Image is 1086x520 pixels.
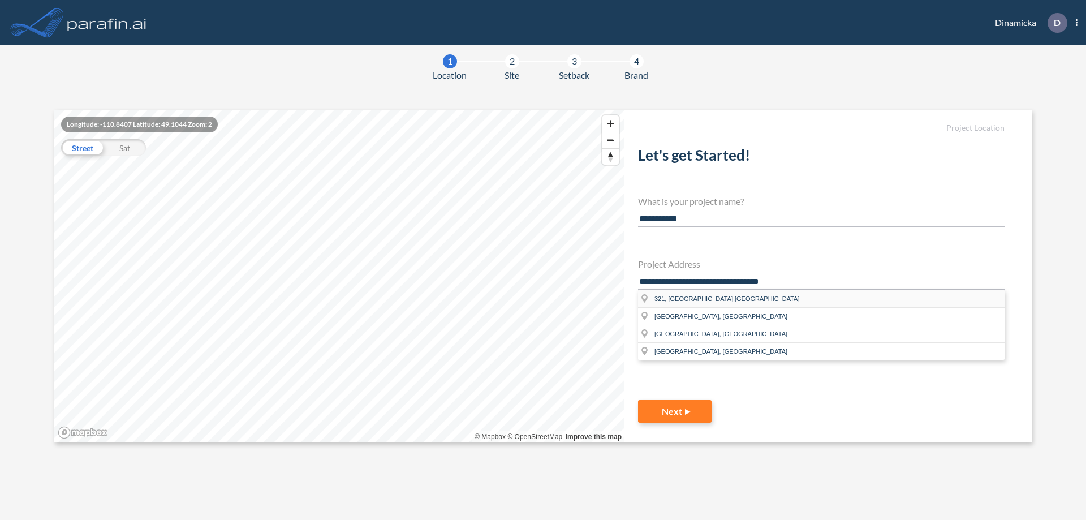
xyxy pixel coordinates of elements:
button: Zoom in [602,115,619,132]
button: Next [638,400,712,423]
a: OpenStreetMap [507,433,562,441]
a: Mapbox [475,433,506,441]
div: 3 [567,54,581,68]
span: Site [505,68,519,82]
span: Reset bearing to north [602,149,619,165]
a: Improve this map [566,433,622,441]
span: Location [433,68,467,82]
div: Sat [104,139,146,156]
span: 321, [GEOGRAPHIC_DATA],[GEOGRAPHIC_DATA] [654,295,800,302]
span: Setback [559,68,589,82]
span: [GEOGRAPHIC_DATA], [GEOGRAPHIC_DATA] [654,348,787,355]
h2: Let's get Started! [638,147,1005,169]
p: D [1054,18,1061,28]
div: Street [61,139,104,156]
canvas: Map [54,110,624,442]
span: [GEOGRAPHIC_DATA], [GEOGRAPHIC_DATA] [654,330,787,337]
a: Mapbox homepage [58,426,107,439]
span: Brand [624,68,648,82]
div: 1 [443,54,457,68]
h4: What is your project name? [638,196,1005,207]
button: Zoom out [602,132,619,148]
div: 4 [630,54,644,68]
img: logo [65,11,149,34]
div: 2 [505,54,519,68]
h4: Project Address [638,259,1005,269]
div: Longitude: -110.8407 Latitude: 49.1044 Zoom: 2 [61,117,218,132]
div: Dinamicka [978,13,1078,33]
button: Reset bearing to north [602,148,619,165]
h5: Project Location [638,123,1005,133]
span: [GEOGRAPHIC_DATA], [GEOGRAPHIC_DATA] [654,313,787,320]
